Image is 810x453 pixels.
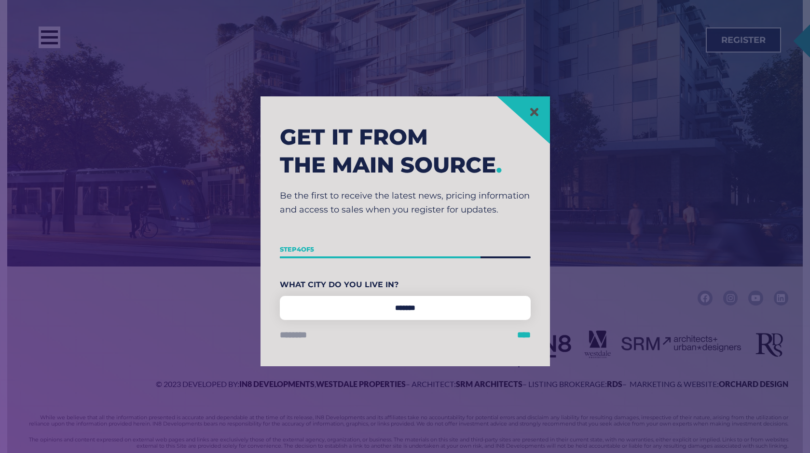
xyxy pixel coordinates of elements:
span: . [496,151,502,178]
label: What City Do You Live In? [280,278,531,292]
span: 4 [297,245,301,253]
h2: Get it from the main source [280,123,531,179]
p: Be the first to receive the latest news, pricing information and access to sales when you registe... [280,189,531,217]
p: Step of [280,242,531,257]
span: 5 [310,245,314,253]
